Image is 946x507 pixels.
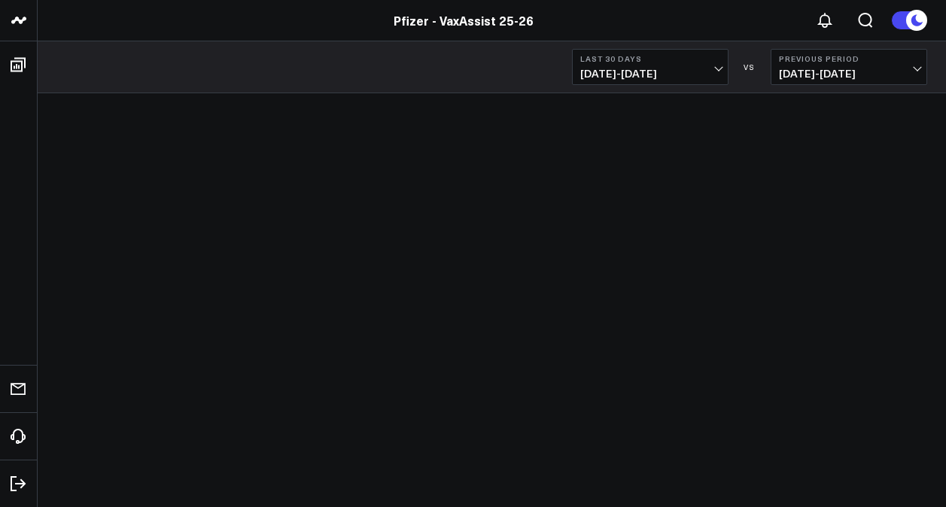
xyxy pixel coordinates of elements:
[580,54,720,63] b: Last 30 Days
[771,49,927,85] button: Previous Period[DATE]-[DATE]
[779,54,919,63] b: Previous Period
[572,49,729,85] button: Last 30 Days[DATE]-[DATE]
[736,62,763,71] div: VS
[580,68,720,80] span: [DATE] - [DATE]
[394,12,534,29] a: Pfizer - VaxAssist 25-26
[779,68,919,80] span: [DATE] - [DATE]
